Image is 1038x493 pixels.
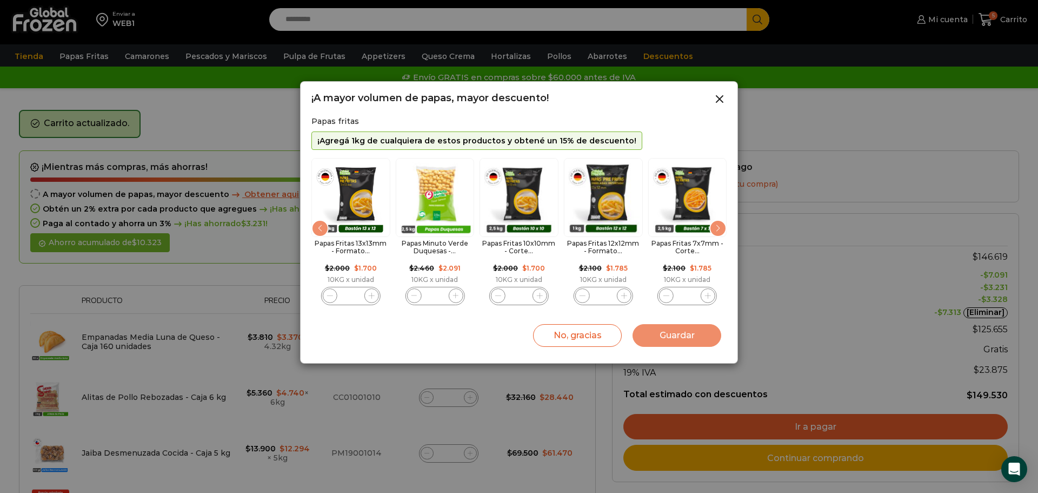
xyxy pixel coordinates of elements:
[709,220,727,237] div: Next slide
[438,264,443,272] span: $
[564,155,643,308] div: 6 / 11
[354,264,377,272] bdi: 1.700
[663,264,686,272] bdi: 2.100
[325,264,329,272] span: $
[606,264,628,272] bdi: 1.785
[311,240,390,255] h2: Papas Fritas 13x13mm - Formato...
[396,276,475,284] div: 10KG x unidad
[343,288,358,304] input: Product quantity
[311,220,329,237] div: Previous slide
[533,324,622,347] button: No, gracias
[648,276,727,284] div: 10KG x unidad
[409,264,434,272] bdi: 2.460
[564,276,643,284] div: 10KG x unidad
[480,240,558,255] h2: Papas Fritas 10x10mm - Corte...
[663,264,667,272] span: $
[409,264,414,272] span: $
[480,155,558,308] div: 5 / 11
[311,117,727,126] h2: Papas fritas
[311,276,390,284] div: 10KG x unidad
[311,155,390,308] div: 3 / 11
[396,240,475,255] h2: Papas Minuto Verde Duquesas -...
[1001,456,1027,482] div: Open Intercom Messenger
[690,264,711,272] bdi: 1.785
[354,264,358,272] span: $
[596,288,611,304] input: Product quantity
[511,288,527,304] input: Product quantity
[648,240,727,255] h2: Papas Fritas 7x7mm - Corte...
[606,264,610,272] span: $
[396,155,475,308] div: 4 / 11
[648,155,727,308] div: 7 / 11
[427,288,442,304] input: Product quantity
[325,264,350,272] bdi: 2.000
[564,240,643,255] h2: Papas Fritas 12x12mm - Formato...
[522,264,545,272] bdi: 1.700
[317,136,636,146] p: ¡Agregá 1kg de cualquiera de estos productos y obtené un 15% de descuento!
[690,264,694,272] span: $
[311,93,549,104] h2: ¡A mayor volumen de papas, mayor descuento!
[579,264,583,272] span: $
[680,288,695,304] input: Product quantity
[438,264,461,272] bdi: 2.091
[522,264,527,272] span: $
[633,324,721,347] button: Guardar
[480,276,558,284] div: 10KG x unidad
[579,264,602,272] bdi: 2.100
[493,264,518,272] bdi: 2.000
[493,264,497,272] span: $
